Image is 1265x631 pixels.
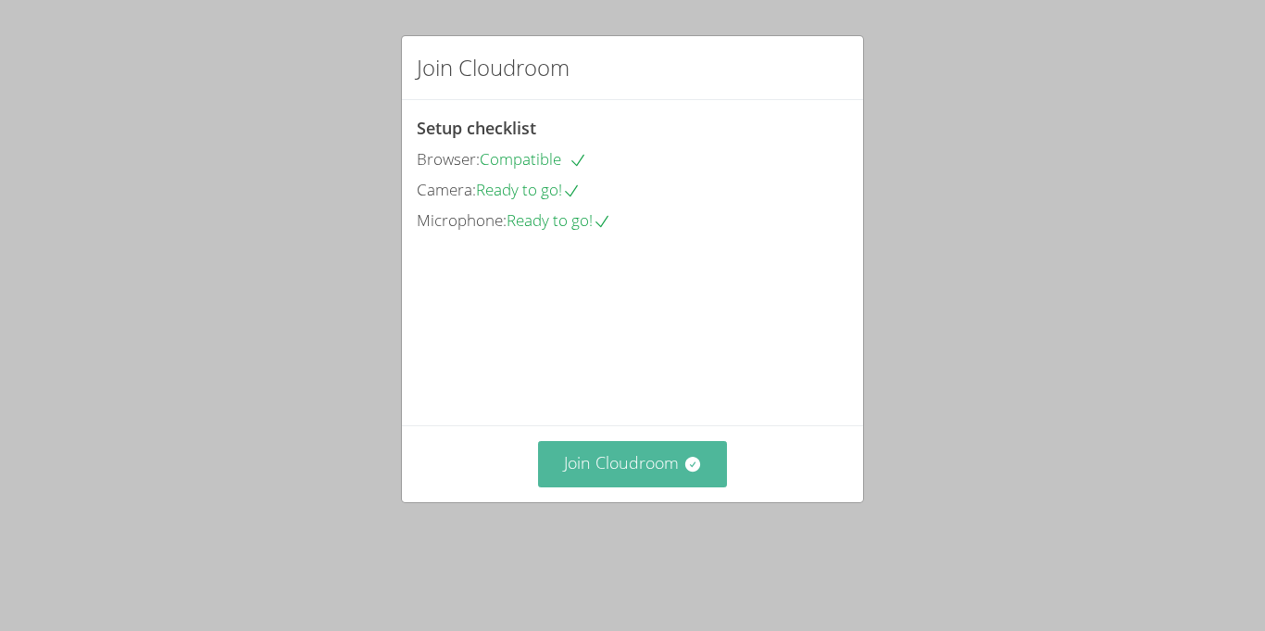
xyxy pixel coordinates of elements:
span: Microphone: [417,209,507,231]
span: Browser: [417,148,480,170]
span: Ready to go! [476,179,581,200]
span: Camera: [417,179,476,200]
button: Join Cloudroom [538,441,728,486]
h2: Join Cloudroom [417,51,570,84]
span: Setup checklist [417,117,536,139]
span: Ready to go! [507,209,611,231]
span: Compatible [480,148,587,170]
